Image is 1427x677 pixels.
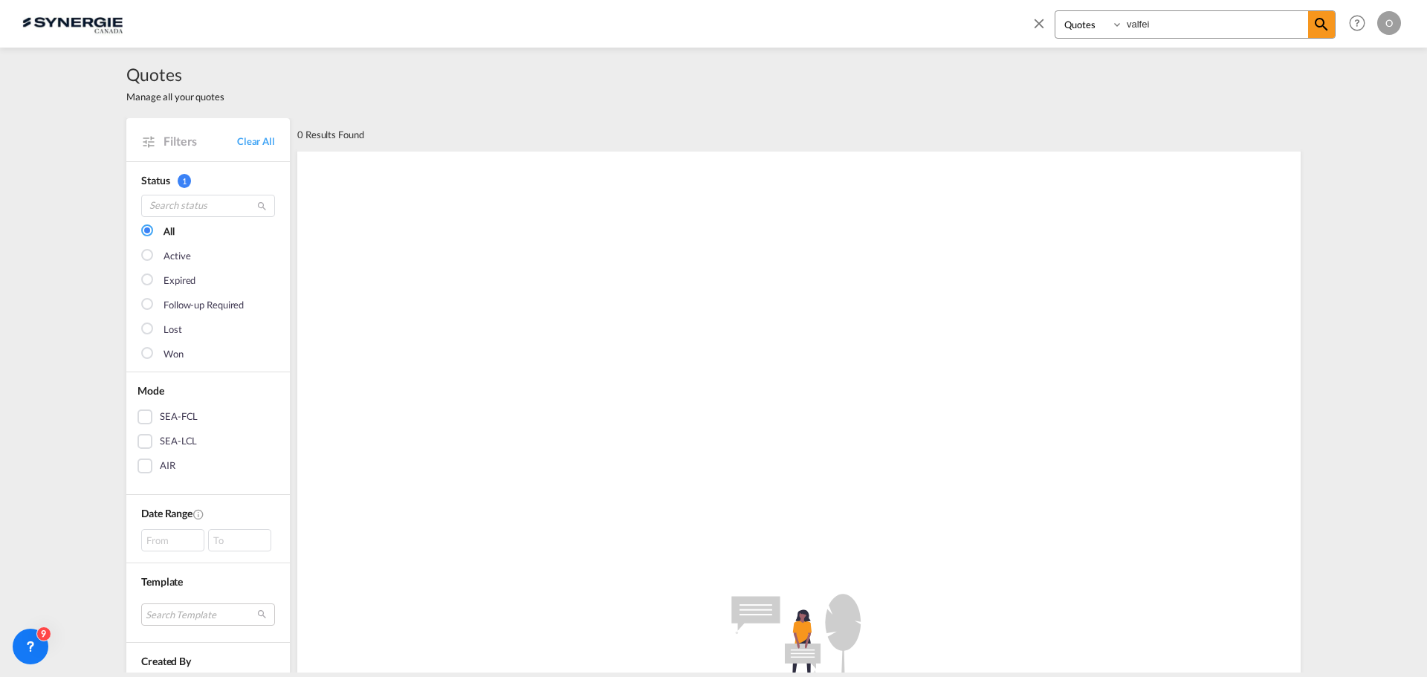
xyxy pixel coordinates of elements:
[1377,11,1401,35] div: O
[192,508,204,520] md-icon: Created On
[141,655,191,667] span: Created By
[141,529,204,551] div: From
[297,118,364,151] div: 0 Results Found
[126,62,224,86] span: Quotes
[126,90,224,103] span: Manage all your quotes
[164,133,237,149] span: Filters
[141,173,275,188] div: Status 1
[1345,10,1370,36] span: Help
[208,529,271,551] div: To
[1031,10,1055,46] span: icon-close
[141,529,275,551] span: From To
[141,575,183,588] span: Template
[1031,15,1047,31] md-icon: icon-close
[137,409,279,424] md-checkbox: SEA-FCL
[1345,10,1377,37] div: Help
[164,347,184,362] div: Won
[137,434,279,449] md-checkbox: SEA-LCL
[141,174,169,187] span: Status
[160,434,197,449] div: SEA-LCL
[237,135,275,148] a: Clear All
[160,459,175,473] div: AIR
[164,224,175,239] div: All
[141,507,192,519] span: Date Range
[137,384,164,397] span: Mode
[22,7,123,40] img: 1f56c880d42311ef80fc7dca854c8e59.png
[178,174,191,188] span: 1
[1123,11,1308,37] input: Enter Quotation Number
[160,409,198,424] div: SEA-FCL
[164,249,190,264] div: Active
[164,323,182,337] div: Lost
[256,201,268,212] md-icon: icon-magnify
[164,273,195,288] div: Expired
[1313,16,1330,33] md-icon: icon-magnify
[137,459,279,473] md-checkbox: AIR
[141,195,275,217] input: Search status
[1308,11,1335,38] span: icon-magnify
[164,298,244,313] div: Follow-up Required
